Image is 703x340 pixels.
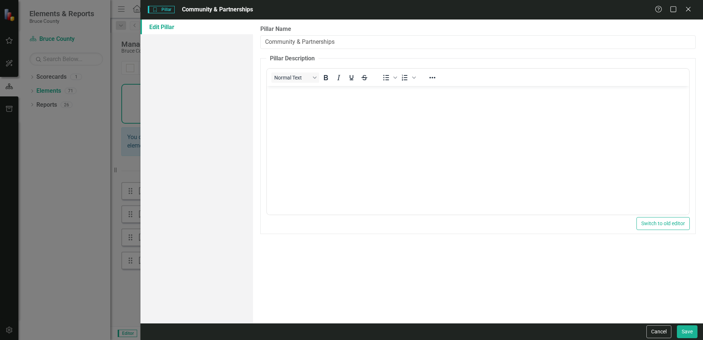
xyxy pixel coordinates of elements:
button: Strikethrough [358,72,371,83]
div: Numbered list [399,72,417,83]
label: Pillar Name [260,25,696,33]
span: Pillar [148,6,174,13]
button: Reveal or hide additional toolbar items [426,72,439,83]
span: Community & Partnerships [182,6,253,13]
div: Bullet list [380,72,398,83]
legend: Pillar Description [266,54,318,63]
button: Bold [320,72,332,83]
a: Edit Pillar [140,20,253,34]
button: Italic [332,72,345,83]
button: Underline [345,72,358,83]
span: Normal Text [274,75,310,81]
button: Cancel [646,325,671,338]
button: Switch to old editor [636,217,690,230]
button: Block Normal Text [271,72,319,83]
iframe: Rich Text Area [267,86,689,215]
button: Save [677,325,697,338]
input: Pillar Name [260,35,696,49]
